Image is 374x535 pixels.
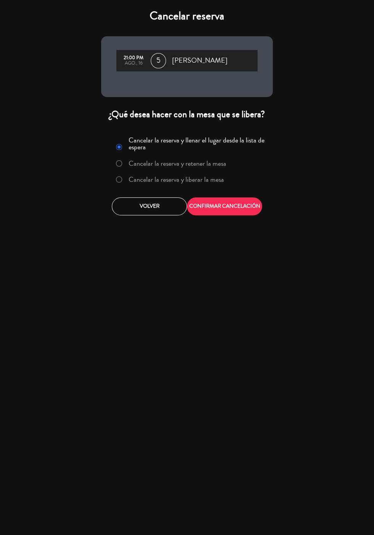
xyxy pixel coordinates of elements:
[129,176,224,183] label: Cancelar la reserva y liberar la mesa
[101,9,273,23] h4: Cancelar reserva
[187,197,262,215] button: CONFIRMAR CANCELACIÓN
[112,197,187,215] button: Volver
[172,55,227,66] span: [PERSON_NAME]
[101,108,273,120] div: ¿Qué desea hacer con la mesa que se libera?
[129,137,268,150] label: Cancelar la reserva y llenar el lugar desde la lista de espera
[151,53,166,68] span: 5
[129,160,226,167] label: Cancelar la reserva y retener la mesa
[120,61,147,66] div: ago., 16
[120,55,147,61] div: 21:00 PM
